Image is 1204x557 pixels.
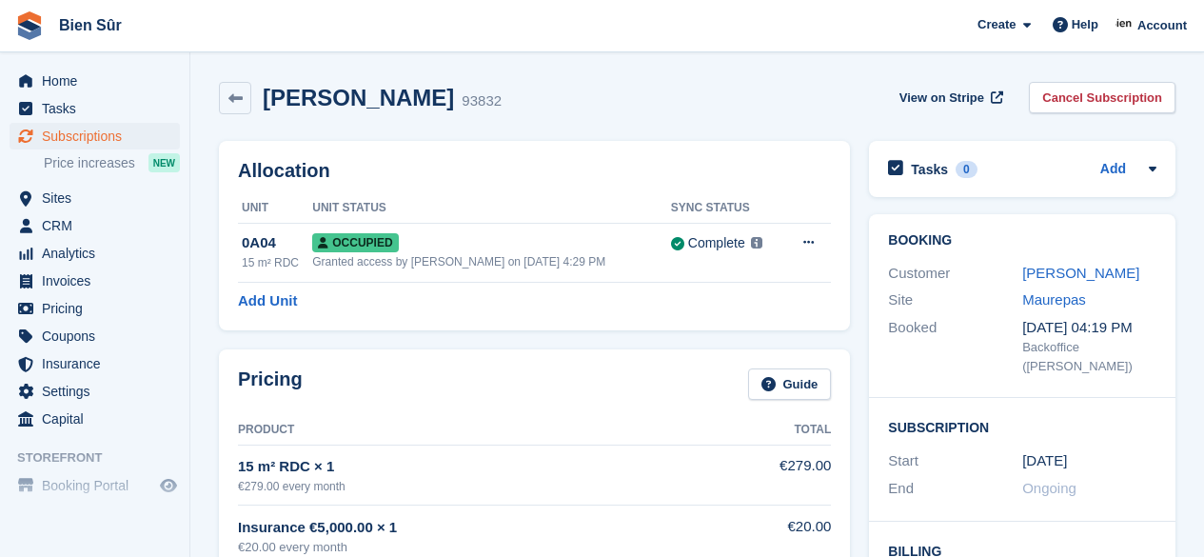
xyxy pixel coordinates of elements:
span: Pricing [42,295,156,322]
a: Price increases NEW [44,152,180,173]
h2: Subscription [888,417,1156,436]
span: Insurance [42,350,156,377]
span: Ongoing [1022,480,1076,496]
h2: Pricing [238,368,303,400]
th: Sync Status [671,193,782,224]
a: Cancel Subscription [1029,82,1175,113]
div: Backoffice ([PERSON_NAME]) [1022,338,1156,375]
h2: Tasks [911,161,948,178]
span: View on Stripe [899,89,984,108]
a: menu [10,68,180,94]
span: Sites [42,185,156,211]
a: menu [10,212,180,239]
span: Booking Portal [42,472,156,499]
div: Booked [888,317,1022,376]
span: Help [1072,15,1098,34]
div: Granted access by [PERSON_NAME] on [DATE] 4:29 PM [312,253,671,270]
a: Bien Sûr [51,10,129,41]
a: menu [10,268,180,294]
span: Invoices [42,268,156,294]
span: CRM [42,212,156,239]
img: stora-icon-8386f47178a22dfd0bd8f6a31ec36ba5ce8667c1dd55bd0f319d3a0aa187defe.svg [15,11,44,40]
span: Create [977,15,1016,34]
a: Maurepas [1022,291,1086,308]
div: Start [888,450,1022,472]
a: menu [10,378,180,405]
h2: Booking [888,233,1156,249]
a: menu [10,185,180,211]
a: menu [10,240,180,267]
div: €279.00 every month [238,478,740,495]
a: menu [10,323,180,349]
time: 2025-07-02 23:00:00 UTC [1022,450,1067,472]
a: menu [10,406,180,432]
div: 15 m² RDC [242,254,312,271]
div: Complete [688,233,745,253]
a: menu [10,123,180,149]
div: 0 [956,161,977,178]
span: Coupons [42,323,156,349]
span: Tasks [42,95,156,122]
th: Product [238,415,740,446]
span: Settings [42,378,156,405]
th: Total [740,415,831,446]
a: View on Stripe [892,82,1007,113]
a: menu [10,350,180,377]
span: Subscriptions [42,123,156,149]
div: €20.00 every month [238,538,740,557]
div: [DATE] 04:19 PM [1022,317,1156,339]
a: Preview store [157,474,180,497]
h2: Allocation [238,160,831,182]
div: NEW [148,153,180,172]
a: Guide [748,368,832,400]
a: [PERSON_NAME] [1022,265,1139,281]
span: Account [1137,16,1187,35]
a: Add Unit [238,290,297,312]
th: Unit Status [312,193,671,224]
td: €279.00 [740,445,831,505]
span: Analytics [42,240,156,267]
a: menu [10,95,180,122]
a: menu [10,472,180,499]
span: Occupied [312,233,398,252]
div: 15 m² RDC × 1 [238,456,740,478]
a: Add [1100,159,1126,181]
img: icon-info-grey-7440780725fd019a000dd9b08b2336e03edf1995a4989e88bcd33f0948082b44.svg [751,237,762,249]
span: Home [42,68,156,94]
div: Site [888,289,1022,311]
img: Asmaa Habri [1115,15,1135,34]
div: End [888,478,1022,500]
div: 0A04 [242,232,312,254]
span: Price increases [44,154,135,172]
div: 93832 [462,90,502,112]
div: Customer [888,263,1022,285]
div: Insurance €5,000.00 × 1 [238,517,740,539]
span: Capital [42,406,156,432]
th: Unit [238,193,312,224]
a: menu [10,295,180,322]
span: Storefront [17,448,189,467]
h2: [PERSON_NAME] [263,85,454,110]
